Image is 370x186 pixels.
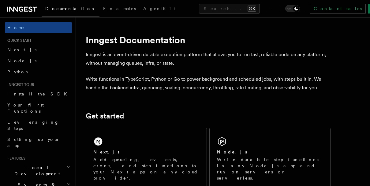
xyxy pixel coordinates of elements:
[248,6,256,12] kbd: ⌘K
[143,6,176,11] span: AgentKit
[285,5,300,12] button: Toggle dark mode
[45,6,96,11] span: Documentation
[5,55,72,66] a: Node.js
[93,157,199,181] p: Add queueing, events, crons, and step functions to your Next app on any cloud provider.
[7,137,60,148] span: Setting up your app
[5,99,72,117] a: Your first Functions
[140,2,179,17] a: AgentKit
[5,165,67,177] span: Local Development
[86,75,331,92] p: Write functions in TypeScript, Python or Go to power background and scheduled jobs, with steps bu...
[310,4,366,14] a: Contact sales
[5,162,72,179] button: Local Development
[7,58,36,63] span: Node.js
[7,25,24,31] span: Home
[99,2,140,17] a: Examples
[5,38,32,43] span: Quick start
[93,149,120,155] h2: Next.js
[199,4,260,14] button: Search...⌘K
[5,44,72,55] a: Next.js
[217,157,323,181] p: Write durable step functions in any Node.js app and run on servers or serverless.
[7,69,30,74] span: Python
[103,6,136,11] span: Examples
[86,112,124,120] a: Get started
[5,117,72,134] a: Leveraging Steps
[5,88,72,99] a: Install the SDK
[5,156,25,161] span: Features
[7,91,71,96] span: Install the SDK
[5,134,72,151] a: Setting up your app
[5,22,72,33] a: Home
[5,66,72,77] a: Python
[7,47,36,52] span: Next.js
[217,149,247,155] h2: Node.js
[5,82,34,87] span: Inngest tour
[86,50,331,68] p: Inngest is an event-driven durable execution platform that allows you to run fast, reliable code ...
[7,120,59,131] span: Leveraging Steps
[86,34,331,45] h1: Inngest Documentation
[42,2,99,17] a: Documentation
[7,103,44,114] span: Your first Functions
